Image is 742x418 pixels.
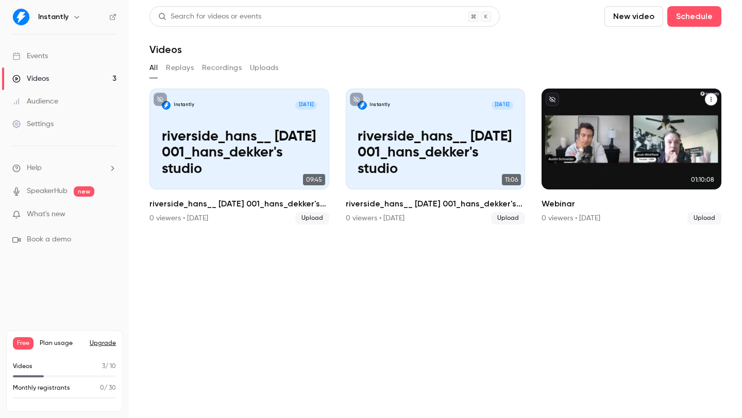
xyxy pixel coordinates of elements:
div: 0 viewers • [DATE] [346,213,404,223]
span: new [74,186,94,197]
div: 0 viewers • [DATE] [542,213,600,223]
div: Settings [12,119,54,129]
p: / 10 [102,362,116,371]
span: 0 [100,385,104,391]
ul: Videos [149,89,721,224]
li: riverside_hans__ aug 14, 2025 001_hans_dekker's studio [346,89,526,224]
a: riverside_hans__ aug 14, 2025 001_hans_dekker's studioInstantly[DATE]riverside_hans__ [DATE] 001_... [346,89,526,224]
span: 3 [102,363,105,370]
p: Videos [13,362,32,371]
span: 01:10:08 [688,174,717,185]
li: Webinar [542,89,721,224]
span: What's new [27,209,65,220]
span: [DATE] [492,101,513,110]
li: help-dropdown-opener [12,163,116,173]
button: unpublished [546,93,559,106]
a: riverside_hans__ aug 19, 2025 001_hans_dekker's studioInstantly[DATE]riverside_hans__ [DATE] 001_... [149,89,329,224]
button: Upgrade [90,339,116,347]
div: Videos [12,74,49,84]
li: riverside_hans__ aug 19, 2025 001_hans_dekker's studio [149,89,329,224]
span: 09:45 [303,174,325,185]
p: riverside_hans__ [DATE] 001_hans_dekker's studio [162,129,317,178]
p: riverside_hans__ [DATE] 001_hans_dekker's studio [358,129,513,178]
button: Recordings [202,60,242,76]
p: Monthly registrants [13,384,70,393]
button: All [149,60,158,76]
h2: riverside_hans__ [DATE] 001_hans_dekker's studio [346,198,526,210]
img: Instantly [13,9,29,25]
h2: riverside_hans__ [DATE] 001_hans_dekker's studio [149,198,329,210]
section: Videos [149,6,721,412]
span: Help [27,163,42,173]
span: Book a demo [27,234,71,245]
button: Replays [166,60,194,76]
span: Upload [491,212,525,224]
p: Instantly [174,102,194,108]
button: unpublished [154,93,167,106]
span: Upload [295,212,329,224]
span: 11:06 [502,174,521,185]
button: Uploads [250,60,279,76]
button: New video [604,6,663,27]
p: / 30 [100,384,116,393]
div: Search for videos or events [158,11,261,22]
span: [DATE] [295,101,317,110]
div: Audience [12,96,58,107]
p: Instantly [369,102,390,108]
a: 01:10:08Webinar0 viewers • [DATE]Upload [542,89,721,224]
span: Plan usage [40,339,83,347]
button: Schedule [667,6,721,27]
a: SpeakerHub [27,186,68,197]
button: unpublished [350,93,363,106]
span: Free [13,337,33,350]
h6: Instantly [38,12,69,22]
h1: Videos [149,43,182,56]
div: 0 viewers • [DATE] [149,213,208,223]
h2: Webinar [542,198,721,210]
div: Events [12,51,48,61]
span: Upload [687,212,721,224]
